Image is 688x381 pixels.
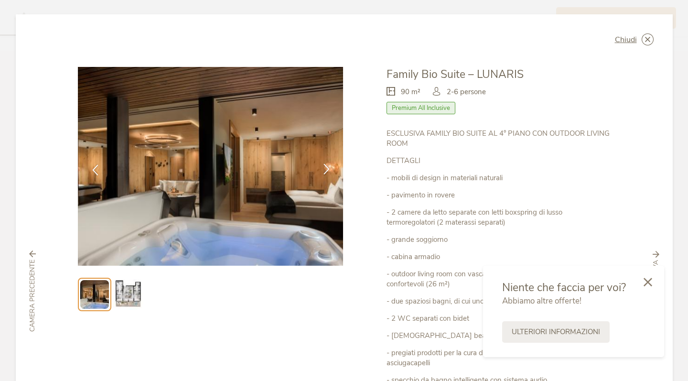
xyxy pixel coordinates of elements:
p: - cabina armadio [387,252,610,262]
p: - 2 WC separati con bidet [387,314,610,324]
p: - outdoor living room con vasca idromassaggio freestanding e mobili confortevoli (26 m²) [387,269,610,289]
a: Ulteriori informazioni [502,321,610,343]
span: Abbiamo altre offerte! [502,295,581,306]
img: Preview [80,280,109,309]
img: Family Bio Suite – LUNARIS [78,67,343,266]
img: Preview [113,279,143,310]
span: Camera successiva [651,260,661,331]
p: - [DEMOGRAPHIC_DATA] beauty desk [387,331,610,341]
span: Premium All Inclusive [387,102,455,114]
p: - due spaziosi bagni, di cui uno con vasca e doccia tropicale [387,296,610,306]
p: ESCLUSIVA FAMILY BIO SUITE AL 4° PIANO CON OUTDOOR LIVING ROOM [387,129,610,149]
span: 90 m² [401,87,420,97]
p: - pavimento in rovere [387,190,610,200]
span: Niente che faccia per voi? [502,280,626,295]
p: - 2 camere da letto separate con letti boxspring di lusso termoregolatori (2 materassi separati) [387,207,610,228]
span: Family Bio Suite – LUNARIS [387,67,524,82]
p: - grande soggiorno [387,235,610,245]
span: Ulteriori informazioni [512,327,600,337]
span: Camera precedente [28,260,37,332]
span: 2-6 persone [447,87,486,97]
p: - mobili di design in materiali naturali [387,173,610,183]
p: - pregiati prodotti per la cura del corpo, specchio make-up e asciugacapelli [387,348,610,368]
p: DETTAGLI [387,156,610,166]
